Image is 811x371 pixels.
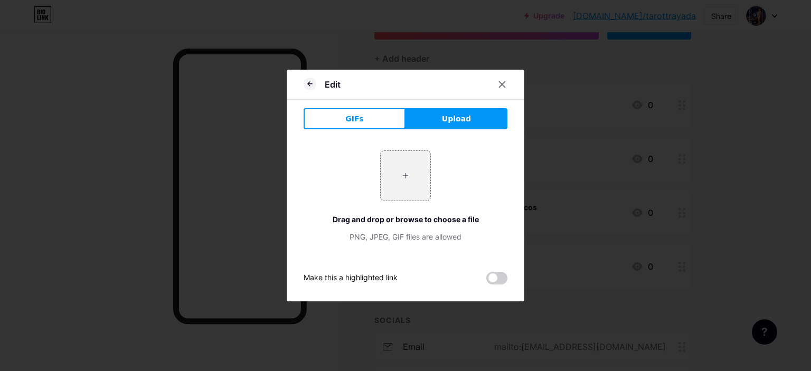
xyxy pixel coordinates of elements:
[304,214,507,225] div: Drag and drop or browse to choose a file
[304,231,507,242] div: PNG, JPEG, GIF files are allowed
[304,272,398,284] div: Make this a highlighted link
[345,113,364,125] span: GIFs
[325,78,341,91] div: Edit
[405,108,507,129] button: Upload
[304,108,405,129] button: GIFs
[442,113,471,125] span: Upload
